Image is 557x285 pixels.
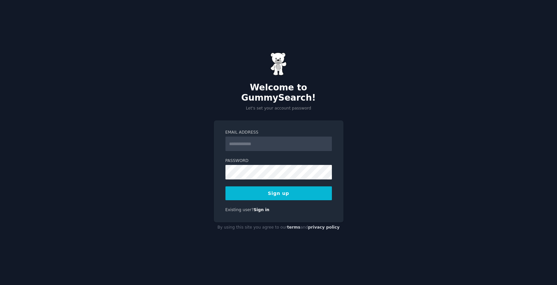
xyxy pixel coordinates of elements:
[214,106,343,111] p: Let's set your account password
[254,207,269,212] a: Sign in
[225,158,332,164] label: Password
[270,52,287,76] img: Gummy Bear
[225,186,332,200] button: Sign up
[214,82,343,103] h2: Welcome to GummySearch!
[225,130,332,136] label: Email Address
[287,225,300,230] a: terms
[214,222,343,233] div: By using this site you agree to our and
[308,225,340,230] a: privacy policy
[225,207,254,212] span: Existing user?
